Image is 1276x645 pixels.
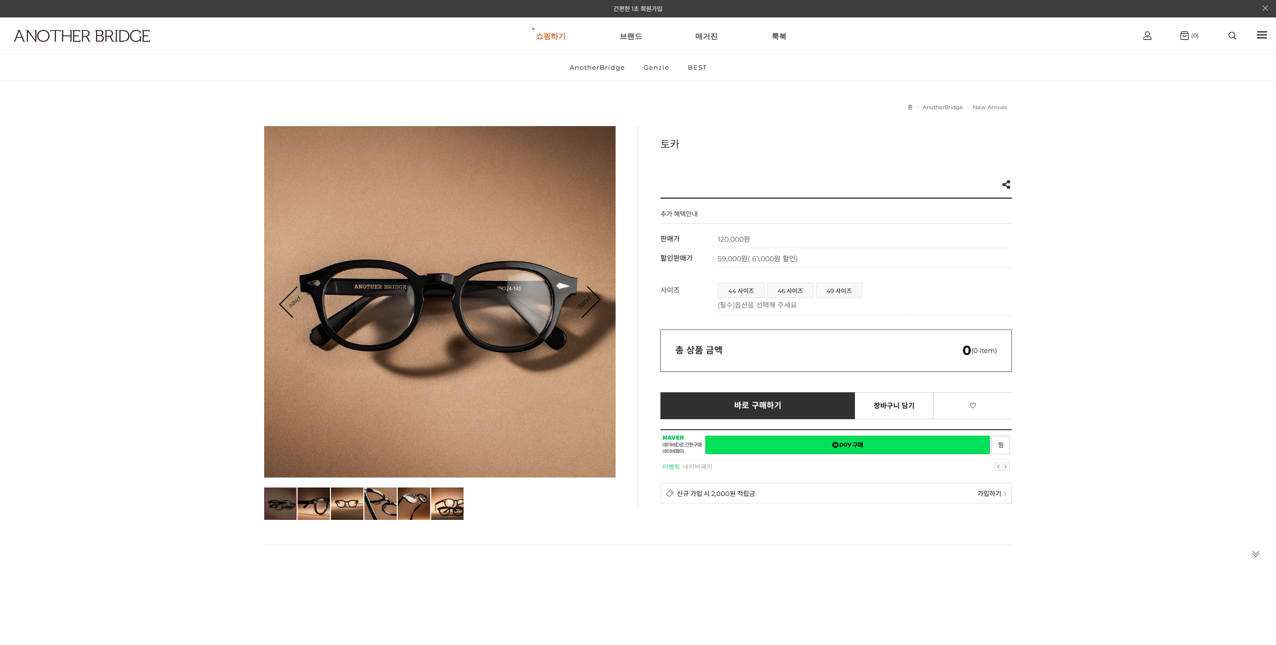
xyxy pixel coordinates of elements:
[280,287,310,317] a: Prev
[660,483,1012,503] a: 신규 가입 시 2,000원 적립금 가입하기
[1229,32,1236,39] img: search
[977,488,1001,498] span: 가입하기
[677,488,755,498] span: 신규 가입 시 2,000원 적립금
[1180,31,1199,40] a: (0)
[748,254,798,263] span: ( 61,000원 할인)
[1180,31,1189,40] img: cart
[614,5,662,12] a: 간편한 1초 회원가입
[660,254,693,263] span: 할인판매가
[735,301,797,310] span: 옵션을 선택해 주세요
[679,54,715,80] a: BEST
[660,392,855,419] a: 바로 구매하기
[973,104,1007,111] a: New Arrivals
[718,254,798,263] span: 59,000원
[718,300,1007,310] p: [필수]
[660,234,680,243] span: 판매가
[908,104,913,111] a: 홈
[264,126,616,478] img: d8a971c8d4098888606ba367a792ad14.jpg
[767,283,813,298] li: 46 사이즈
[705,436,990,454] a: 새창
[620,18,642,54] a: 브랜드
[683,463,713,470] a: 네이버페이
[734,401,782,410] span: 바로 구매하기
[561,54,634,80] a: AnotherBridge
[962,342,971,358] em: 0
[1003,491,1006,496] img: npay_sp_more.png
[635,54,678,80] a: Genzie
[1189,32,1199,39] span: (0)
[14,30,150,42] img: logo
[660,209,698,223] h4: 추가 혜택안내
[718,235,750,244] strong: 120,000원
[772,18,787,54] a: 룩북
[264,487,297,520] img: d8a971c8d4098888606ba367a792ad14.jpg
[536,18,566,54] a: 쇼핑하기
[695,18,718,54] a: 매거진
[675,345,723,356] strong: 총 상품 금액
[718,283,764,298] a: 44 사이즈
[962,346,997,354] span: (0 item)
[991,436,1010,454] a: 새창
[718,283,765,298] li: 44 사이즈
[569,287,600,318] a: Next
[768,283,813,298] a: 46 사이즈
[660,136,1012,151] h3: 토카
[660,278,718,316] th: 사이즈
[666,489,674,497] img: detail_membership.png
[855,392,934,419] a: 장바구니 담기
[923,104,963,111] a: AnotherBridge
[5,30,196,66] a: logo
[1143,31,1151,40] img: cart
[662,463,680,470] strong: 이벤트
[816,283,862,298] li: 49 사이즈
[816,283,862,298] a: 49 사이즈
